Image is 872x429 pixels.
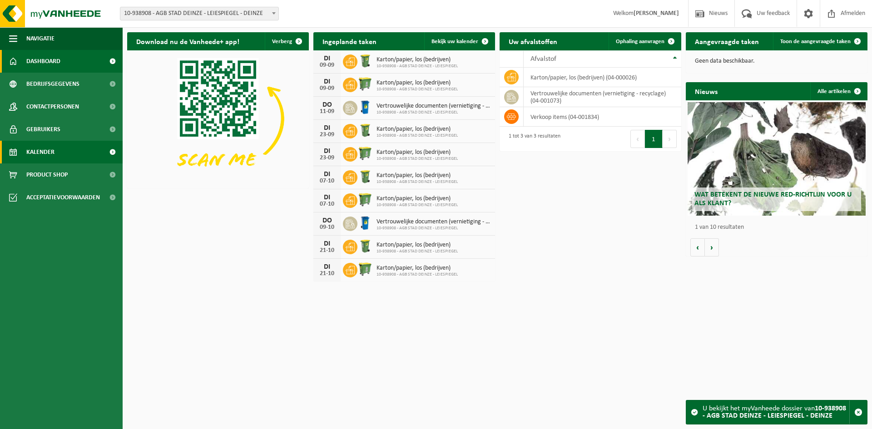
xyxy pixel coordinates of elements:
[357,53,373,69] img: WB-0240-HPE-GN-51
[377,172,458,179] span: Karton/papier, los (bedrijven)
[318,178,336,184] div: 07-10
[357,123,373,138] img: WB-0240-HPE-GN-51
[377,265,458,272] span: Karton/papier, los (bedrijven)
[686,32,768,50] h2: Aangevraagde taken
[773,32,867,50] a: Toon de aangevraagde taken
[357,261,373,277] img: WB-0770-HPE-GN-51
[265,32,308,50] button: Verberg
[357,146,373,161] img: WB-0770-HPE-GN-51
[26,73,79,95] span: Bedrijfsgegevens
[377,126,458,133] span: Karton/papier, los (bedrijven)
[318,240,336,247] div: DI
[318,271,336,277] div: 21-10
[318,155,336,161] div: 23-09
[377,226,490,231] span: 10-938908 - AGB STAD DEINZE - LEIESPIEGEL
[695,224,863,231] p: 1 van 10 resultaten
[377,64,458,69] span: 10-938908 - AGB STAD DEINZE - LEIESPIEGEL
[313,32,386,50] h2: Ingeplande taken
[431,39,478,44] span: Bekijk uw kalender
[524,68,681,87] td: karton/papier, los (bedrijven) (04-000026)
[127,32,248,50] h2: Download nu de Vanheede+ app!
[645,130,663,148] button: 1
[377,156,458,162] span: 10-938908 - AGB STAD DEINZE - LEIESPIEGEL
[318,78,336,85] div: DI
[318,263,336,271] div: DI
[377,242,458,249] span: Karton/papier, los (bedrijven)
[377,79,458,87] span: Karton/papier, los (bedrijven)
[690,238,705,256] button: Vorige
[318,224,336,231] div: 09-10
[26,95,79,118] span: Contactpersonen
[424,32,494,50] a: Bekijk uw kalender
[318,201,336,207] div: 07-10
[318,124,336,132] div: DI
[609,32,680,50] a: Ophaling aanvragen
[377,218,490,226] span: Vertrouwelijke documenten (vernietiging - recyclage)
[377,249,458,254] span: 10-938908 - AGB STAD DEINZE - LEIESPIEGEL
[318,108,336,115] div: 11-09
[318,171,336,178] div: DI
[357,169,373,184] img: WB-0240-HPE-GN-51
[688,102,866,216] a: Wat betekent de nieuwe RED-richtlijn voor u als klant?
[357,76,373,92] img: WB-0770-HPE-GN-51
[377,87,458,92] span: 10-938908 - AGB STAD DEINZE - LEIESPIEGEL
[357,238,373,254] img: WB-0240-HPE-GN-51
[504,129,560,149] div: 1 tot 3 van 3 resultaten
[377,179,458,185] span: 10-938908 - AGB STAD DEINZE - LEIESPIEGEL
[377,202,458,208] span: 10-938908 - AGB STAD DEINZE - LEIESPIEGEL
[810,82,867,100] a: Alle artikelen
[26,141,54,163] span: Kalender
[694,191,852,207] span: Wat betekent de nieuwe RED-richtlijn voor u als klant?
[357,99,373,115] img: WB-0240-HPE-BE-09
[318,85,336,92] div: 09-09
[377,133,458,138] span: 10-938908 - AGB STAD DEINZE - LEIESPIEGEL
[318,247,336,254] div: 21-10
[377,195,458,202] span: Karton/papier, los (bedrijven)
[357,192,373,207] img: WB-0770-HPE-GN-51
[26,50,60,73] span: Dashboard
[318,194,336,201] div: DI
[630,130,645,148] button: Previous
[377,110,490,115] span: 10-938908 - AGB STAD DEINZE - LEIESPIEGEL
[26,186,100,209] span: Acceptatievoorwaarden
[318,217,336,224] div: DO
[703,400,849,424] div: U bekijkt het myVanheede dossier van
[500,32,566,50] h2: Uw afvalstoffen
[695,58,858,64] p: Geen data beschikbaar.
[272,39,292,44] span: Verberg
[530,55,556,63] span: Afvalstof
[616,39,664,44] span: Ophaling aanvragen
[377,272,458,277] span: 10-938908 - AGB STAD DEINZE - LEIESPIEGEL
[357,215,373,231] img: WB-0240-HPE-BE-09
[120,7,279,20] span: 10-938908 - AGB STAD DEINZE - LEIESPIEGEL - DEINZE
[318,55,336,62] div: DI
[377,56,458,64] span: Karton/papier, los (bedrijven)
[703,405,846,419] strong: 10-938908 - AGB STAD DEINZE - LEIESPIEGEL - DEINZE
[318,62,336,69] div: 09-09
[634,10,679,17] strong: [PERSON_NAME]
[120,7,278,20] span: 10-938908 - AGB STAD DEINZE - LEIESPIEGEL - DEINZE
[686,82,727,100] h2: Nieuws
[524,107,681,127] td: verkoop items (04-001834)
[780,39,851,44] span: Toon de aangevraagde taken
[26,27,54,50] span: Navigatie
[377,149,458,156] span: Karton/papier, los (bedrijven)
[26,118,60,141] span: Gebruikers
[524,87,681,107] td: vertrouwelijke documenten (vernietiging - recyclage) (04-001073)
[377,103,490,110] span: Vertrouwelijke documenten (vernietiging - recyclage)
[318,101,336,108] div: DO
[26,163,68,186] span: Product Shop
[318,148,336,155] div: DI
[127,50,309,187] img: Download de VHEPlus App
[318,132,336,138] div: 23-09
[663,130,677,148] button: Next
[705,238,719,256] button: Volgende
